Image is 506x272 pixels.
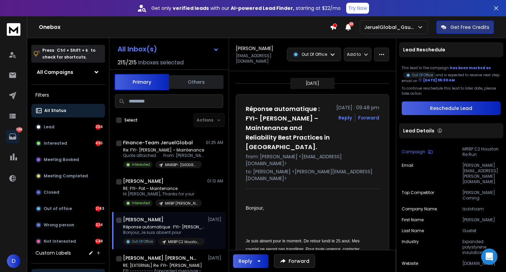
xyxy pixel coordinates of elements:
button: Reschedule Lead [402,101,501,115]
p: [DATE] [208,255,223,261]
p: Top Competitor [402,190,434,201]
span: Bonjour, [246,205,264,211]
p: Wrong person [44,222,74,228]
p: from: [PERSON_NAME] <[EMAIL_ADDRESS][DOMAIN_NAME]> [246,153,379,167]
p: Bonjour, Je suis absent pour [123,230,205,235]
div: Reply [239,258,252,265]
p: RE: [EXTERNAL] Re: FYI- [PERSON_NAME] [123,263,205,268]
a: 3904 [6,130,19,143]
span: Ctrl + Shift + k [56,46,89,54]
h1: All Campaigns [37,69,73,76]
p: First Name [402,217,424,223]
p: Not Interested [44,239,76,244]
p: Get Free Credits [450,24,489,31]
p: 01:25 AM [206,140,223,145]
button: Get Free Credits [436,20,494,34]
div: 2143 [95,206,101,211]
p: [PERSON_NAME] Corning [462,190,501,201]
p: Campaign [402,149,425,155]
button: Not Interested548 [31,235,105,248]
p: [PERSON_NAME] [462,217,501,223]
p: Out Of Office [412,73,433,78]
p: Out of office [44,206,72,211]
p: Try Now [348,5,367,12]
p: Hi [PERSON_NAME], Thanks for your [123,191,202,197]
p: Closed [44,190,59,195]
p: Interested [132,201,150,206]
p: Interested [132,162,150,167]
button: Campaign [402,146,433,157]
p: JeruelGlobal_Gsuite [364,24,417,31]
div: 495 [95,141,101,146]
p: Get only with our starting at $22/mo [151,5,341,12]
p: To continue reschedule this lead to later date, please take action. [402,86,501,96]
div: Open Intercom Messenger [481,249,497,265]
p: [DOMAIN_NAME] [462,261,501,266]
button: Meeting Booked [31,153,105,166]
label: Select [124,117,138,123]
p: MNRBP- [GEOGRAPHIC_DATA] C2 2025 [165,162,198,167]
p: Lead Details [403,127,434,134]
button: Out of office2143 [31,202,105,215]
p: [DATE] [208,217,223,222]
p: [DATE] [306,81,319,86]
div: 548 [95,239,101,244]
p: Meeting Completed [44,173,88,179]
strong: verified leads [173,5,209,12]
h1: [PERSON_NAME] [236,45,273,52]
p: Isolofoam [462,206,501,212]
button: Lead394 [31,120,105,134]
button: All Campaigns [31,65,105,79]
p: 3904 [17,127,22,132]
p: Quote attached From: [PERSON_NAME] <[PERSON_NAME][EMAIL_ADDRESS][PERSON_NAME][DOMAIN_NAME]> Date: [123,153,205,158]
button: Try Now [346,3,369,14]
p: Last Name [402,228,424,234]
button: Reply [233,254,269,268]
p: Interested [44,141,67,146]
div: 394 [95,124,101,130]
p: to: [PERSON_NAME] <[PERSON_NAME][EMAIL_ADDRESS][DOMAIN_NAME]> [246,168,379,182]
button: D [7,254,20,268]
p: Ouellet [462,228,501,234]
p: Expanded polystyrene insulation [462,239,501,255]
p: industry [402,239,419,255]
p: Out Of Office [132,239,153,244]
span: 215 / 215 [118,59,137,67]
p: Press to check for shortcuts. [42,47,95,61]
button: All Status [31,104,105,117]
p: MRBP C2 Houston Re Run [168,239,201,244]
button: Primary [114,74,169,90]
p: [PERSON_NAME][EMAIL_ADDRESS][PERSON_NAME][DOMAIN_NAME] [462,163,501,185]
p: Lead [44,124,55,130]
p: All Status [44,108,66,113]
h1: Réponse automatique : FYI- [PERSON_NAME] – Maintenance and Reliability Best Practices in [GEOGRAP... [246,104,332,152]
p: MRBP C2 Houston Re Run [462,146,501,157]
p: [DATE] : 09:48 pm [336,104,379,111]
h3: Custom Labels [35,250,71,256]
p: Re: FYI- [PERSON_NAME] – Maintenance [123,147,205,153]
h1: Finance-Team JeruelGlobal [123,139,193,146]
div: This lead in the campaign and is expected to receive next step email on [402,65,501,83]
h1: Onebox [39,23,330,31]
p: Email [402,163,413,185]
button: Meeting Completed [31,169,105,183]
h1: [PERSON_NAME] [123,216,164,223]
img: logo [7,23,20,36]
button: Others [169,75,224,90]
h1: All Inbox(s) [118,46,157,52]
p: Add to [347,52,361,57]
div: [DATE] 05:30 AM [418,78,455,83]
h1: [PERSON_NAME] [PERSON_NAME] [123,255,198,261]
button: Forward [274,254,315,268]
p: MRBP [PERSON_NAME] [165,201,198,206]
strong: AI-powered Lead Finder, [231,5,294,12]
div: 324 [95,222,101,228]
h3: Filters [31,90,105,100]
span: Je suis absent pour le moment. De retour lundi le 25 aout. Mes courriel ne seront pas transférer.... [246,239,361,260]
p: RE: FYI- Pat – Maintenance [123,186,202,191]
p: Meeting Booked [44,157,79,162]
span: 50 [349,22,354,27]
p: 01:12 AM [207,178,223,184]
